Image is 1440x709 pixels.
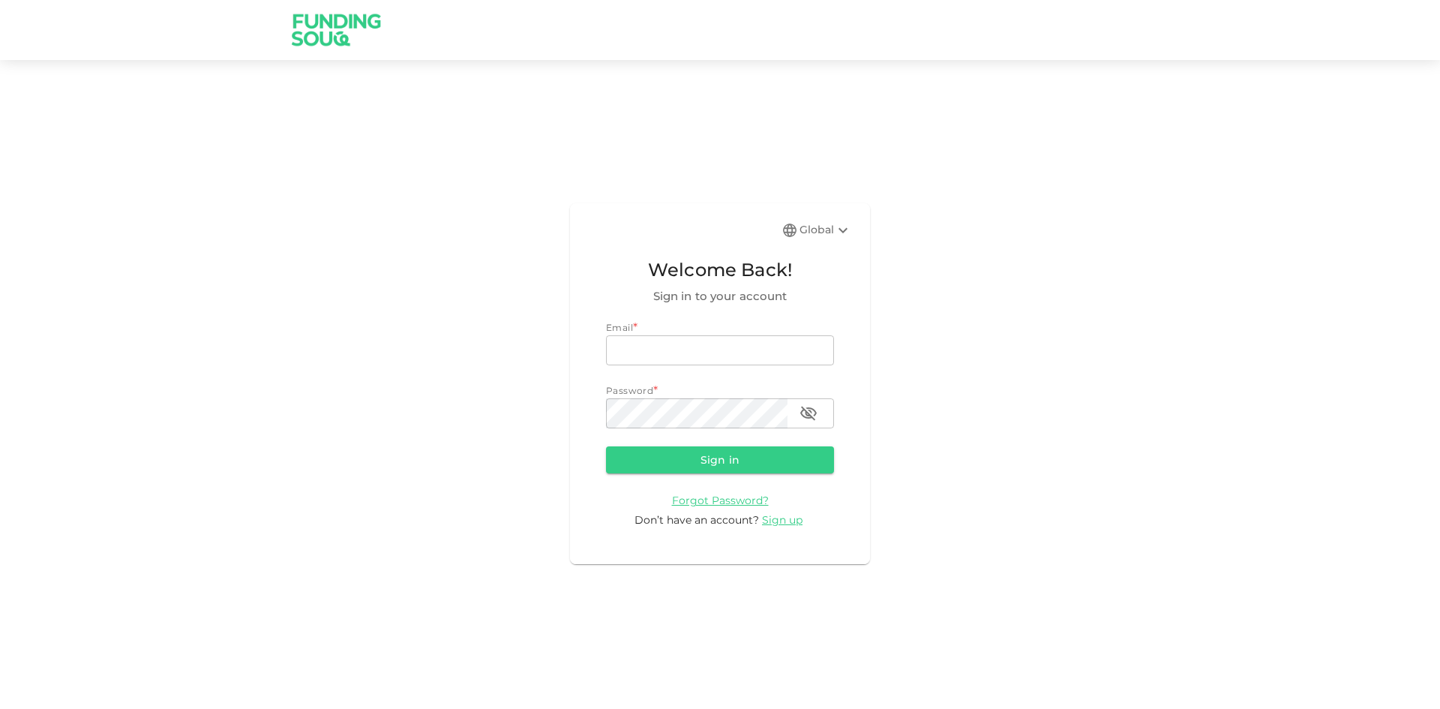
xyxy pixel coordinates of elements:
input: password [606,398,787,428]
div: Global [799,221,852,239]
span: Email [606,322,633,333]
span: Sign in to your account [606,287,834,305]
span: Password [606,385,653,396]
a: Forgot Password? [672,493,769,507]
span: Forgot Password? [672,494,769,507]
span: Welcome Back! [606,256,834,284]
span: Don’t have an account? [634,513,759,527]
button: Sign in [606,446,834,473]
span: Sign up [762,513,802,527]
input: email [606,335,834,365]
